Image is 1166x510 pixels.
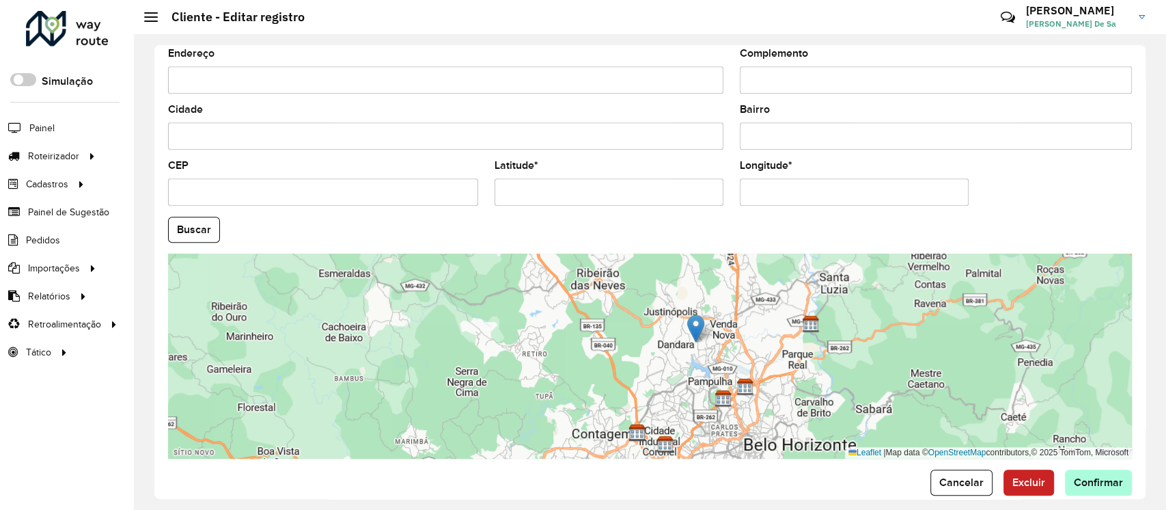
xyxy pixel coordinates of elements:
[168,45,214,62] label: Endereço
[939,477,984,488] span: Cancelar
[928,448,986,457] a: OpenStreetMap
[26,177,68,191] span: Cadastros
[158,10,305,25] h2: Cliente - Editar registro
[740,45,808,62] label: Complemento
[29,121,55,135] span: Painel
[802,315,820,333] img: CDD Santa Luzia
[687,314,704,343] img: Marker
[1065,470,1132,496] button: Confirmar
[740,157,792,174] label: Longitude
[1012,477,1045,488] span: Excluir
[736,378,754,396] img: CDD Belo Horizonte
[168,101,203,118] label: Cidade
[26,345,51,360] span: Tático
[930,470,993,496] button: Cancelar
[1026,4,1128,17] h3: [PERSON_NAME]
[168,157,189,174] label: CEP
[993,3,1023,32] a: Contato Rápido
[1074,477,1123,488] span: Confirmar
[42,73,93,90] label: Simulação
[714,390,732,407] img: CDD Wals
[656,435,674,453] img: AS - AS Minas
[1026,18,1128,30] span: [PERSON_NAME] De Sa
[495,157,538,174] label: Latitude
[26,233,60,247] span: Pedidos
[28,205,109,219] span: Painel de Sugestão
[1003,470,1054,496] button: Excluir
[628,424,646,442] img: CDD Contagem
[883,448,885,457] span: |
[848,448,881,457] a: Leaflet
[28,149,79,163] span: Roteirizador
[28,317,101,332] span: Retroalimentação
[845,447,1132,459] div: Map data © contributors,© 2025 TomTom, Microsoft
[28,289,70,304] span: Relatórios
[168,217,220,243] button: Buscar
[28,261,80,276] span: Importações
[740,101,770,118] label: Bairro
